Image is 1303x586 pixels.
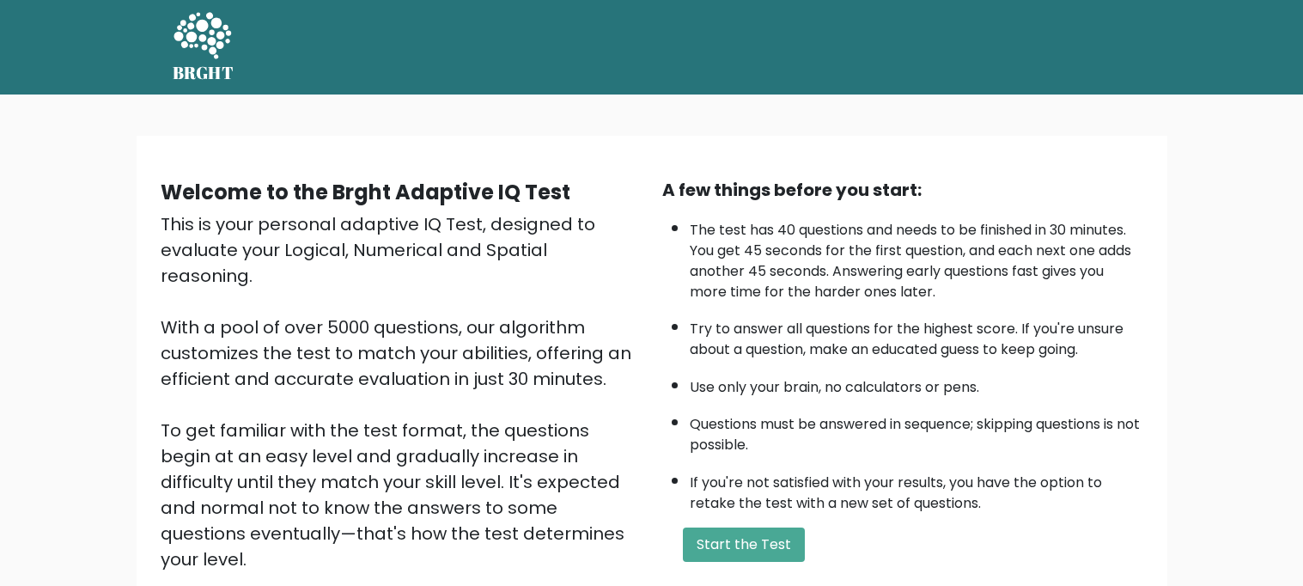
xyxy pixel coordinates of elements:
b: Welcome to the Brght Adaptive IQ Test [161,178,570,206]
li: Use only your brain, no calculators or pens. [690,369,1143,398]
li: If you're not satisfied with your results, you have the option to retake the test with a new set ... [690,464,1143,514]
li: The test has 40 questions and needs to be finished in 30 minutes. You get 45 seconds for the firs... [690,211,1143,302]
h5: BRGHT [173,63,234,83]
a: BRGHT [173,7,234,88]
li: Try to answer all questions for the highest score. If you're unsure about a question, make an edu... [690,310,1143,360]
div: A few things before you start: [662,177,1143,203]
li: Questions must be answered in sequence; skipping questions is not possible. [690,406,1143,455]
button: Start the Test [683,528,805,562]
